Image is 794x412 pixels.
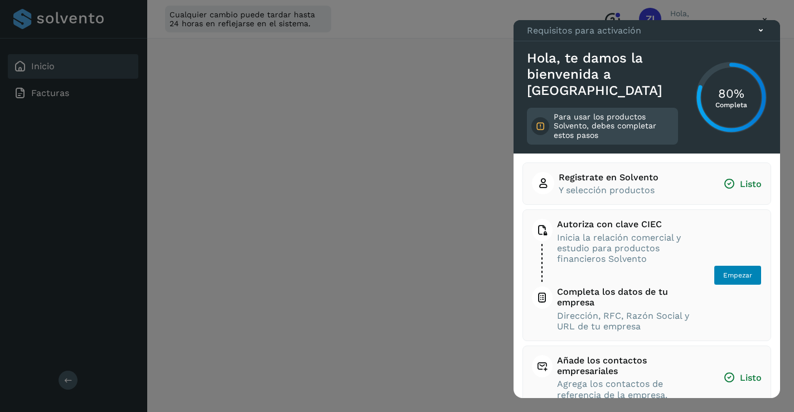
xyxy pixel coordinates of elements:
[723,270,752,280] span: Empezar
[532,172,762,195] button: Registrate en SolventoY selección productosListo
[527,25,641,36] p: Requisitos para activación
[715,101,747,109] p: Completa
[557,286,693,308] span: Completa los datos de tu empresa
[557,379,702,400] span: Agrega los contactos de referencia de la empresa.
[557,232,693,265] span: Inicia la relación comercial y estudio para productos financieros Solvento
[557,355,702,376] span: Añade los contactos empresariales
[715,86,747,100] h3: 80%
[527,50,678,98] h3: Hola, te damos la bienvenida a [GEOGRAPHIC_DATA]
[532,355,762,400] button: Añade los contactos empresarialesAgrega los contactos de referencia de la empresa.Listo
[554,112,674,140] p: Para usar los productos Solvento, debes completar estos pasos
[559,185,659,195] span: Y selección productos
[723,178,762,190] span: Listo
[723,372,762,384] span: Listo
[557,310,693,332] span: Dirección, RFC, Razón Social y URL de tu empresa
[559,172,659,183] span: Registrate en Solvento
[557,219,693,229] span: Autoriza con clave CIEC
[714,265,762,285] button: Empezar
[514,20,780,41] div: Requisitos para activación
[532,219,762,332] button: Autoriza con clave CIECInicia la relación comercial y estudio para productos financieros Solvento...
